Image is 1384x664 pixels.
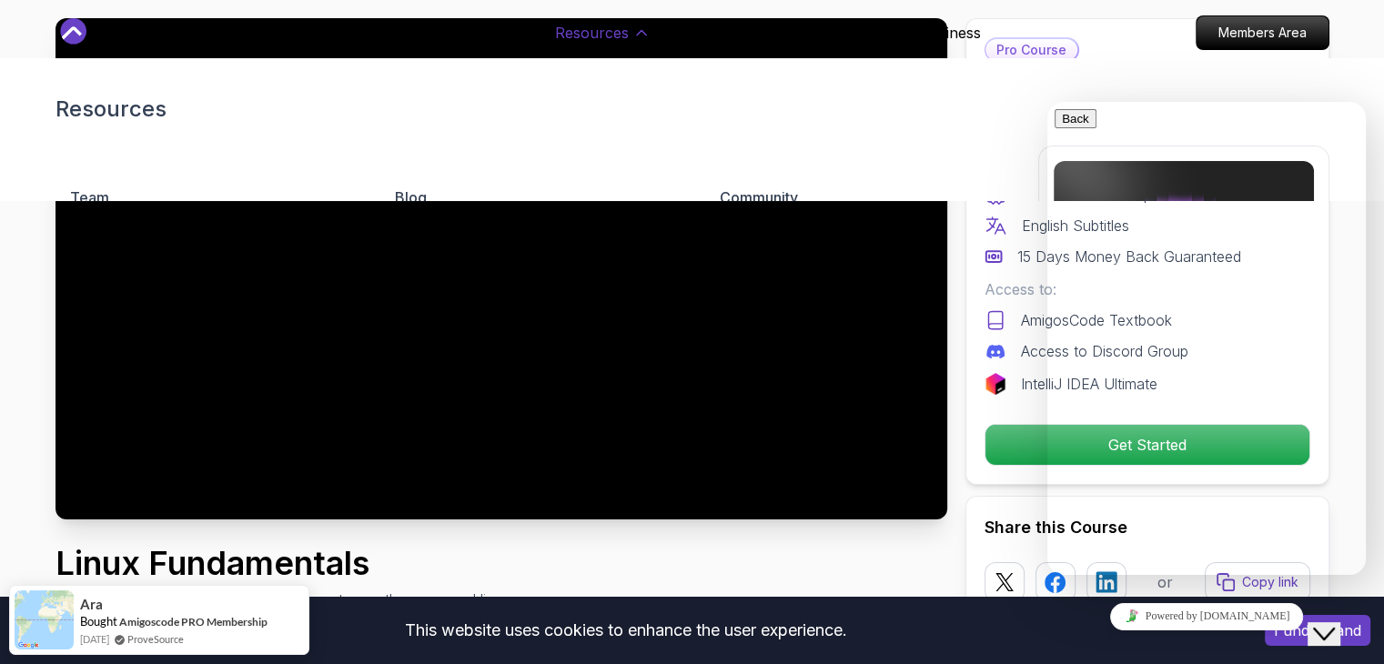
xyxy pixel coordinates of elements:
p: Members Area [1197,16,1328,49]
button: Products [434,22,519,58]
p: Access to Discord Group [1021,340,1188,362]
p: AmigosCode Textbook [1021,309,1172,331]
a: Pricing [687,22,734,44]
p: Access to: [985,278,1310,300]
p: Team [70,186,109,208]
p: 15 Days Money Back Guaranteed [1017,246,1241,267]
a: amigoscode 2.0 [1038,146,1329,409]
p: Community [720,186,798,208]
iframe: chat widget [1047,596,1366,637]
p: English Subtitles [1022,215,1129,236]
button: Resources [555,22,651,58]
h1: Linux Fundamentals [56,545,502,581]
button: Copy link [1205,562,1310,602]
a: Blog [380,172,691,270]
h2: Resources [56,95,1329,124]
p: Get Started [985,425,1309,465]
a: Team [56,172,366,248]
p: IntelliJ IDEA Ultimate [1021,373,1157,395]
iframe: chat widget [1047,102,1366,575]
iframe: Linux Sales Video [56,18,947,519]
h2: Share this Course [985,515,1310,540]
iframe: chat widget [1308,591,1366,646]
img: provesource social proof notification image [15,590,74,649]
p: Copy link [1242,573,1298,591]
span: Ara [80,597,103,612]
div: This website uses cookies to enhance the user experience. [14,610,1238,650]
p: or [1157,571,1173,593]
p: Resources [555,22,629,44]
img: jetbrains logo [985,373,1006,395]
a: For Business [892,22,981,44]
a: Testimonials [771,22,855,44]
button: Get Started [985,424,1310,466]
span: Bought [80,614,117,629]
span: [DATE] [80,631,109,647]
a: Community [705,172,1015,270]
p: Products [434,22,497,44]
p: Blog [395,186,427,208]
a: Members Area [1196,15,1329,50]
a: Amigoscode PRO Membership [119,615,268,629]
a: ProveSource [127,631,184,647]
